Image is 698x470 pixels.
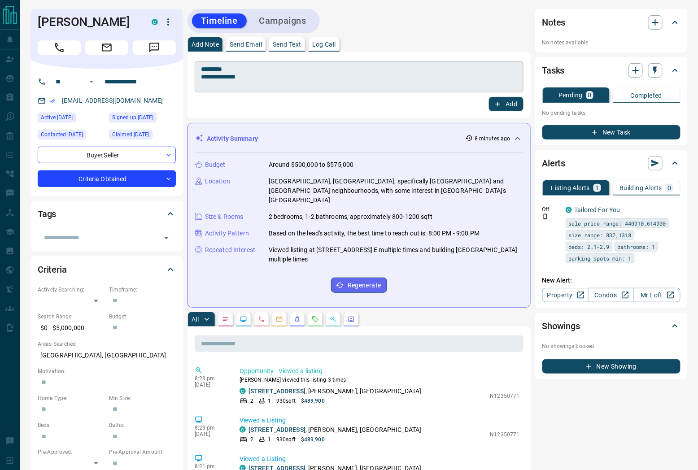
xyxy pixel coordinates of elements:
[192,41,219,48] p: Add Note
[269,229,480,238] p: Based on the lead's activity, the best time to reach out is: 8:00 PM - 9:00 PM
[205,245,255,255] p: Repeated Interest
[301,435,325,444] p: $489,900
[109,313,176,321] p: Budget:
[41,113,73,122] span: Active [DATE]
[312,41,336,48] p: Log Call
[240,454,520,464] p: Viewed a Listing
[542,63,565,78] h2: Tasks
[542,106,681,120] p: No pending tasks
[542,213,549,220] svg: Push Notification Only
[312,316,319,323] svg: Requests
[195,382,226,388] p: [DATE]
[38,170,176,187] div: Criteria Obtained
[250,13,315,28] button: Campaigns
[250,435,253,444] p: 2
[588,92,592,98] p: 0
[490,392,520,400] p: N12350771
[269,177,523,205] p: [GEOGRAPHIC_DATA], [GEOGRAPHIC_DATA], specifically [GEOGRAPHIC_DATA] and [GEOGRAPHIC_DATA] neighb...
[542,288,589,302] a: Property
[240,388,246,394] div: condos.ca
[542,156,566,170] h2: Alerts
[542,15,566,30] h2: Notes
[268,397,271,405] p: 1
[276,397,296,405] p: 930 sqft
[273,41,301,48] p: Send Text
[205,212,244,222] p: Size & Rooms
[49,98,56,104] svg: Email Verified
[85,40,128,55] span: Email
[258,316,265,323] svg: Calls
[38,340,176,348] p: Areas Searched:
[192,316,199,322] p: All
[205,177,230,186] p: Location
[38,348,176,363] p: [GEOGRAPHIC_DATA], [GEOGRAPHIC_DATA]
[268,435,271,444] p: 1
[38,262,67,277] h2: Criteria
[542,319,580,333] h2: Showings
[38,313,105,321] p: Search Range:
[331,278,387,293] button: Regenerate
[38,207,56,221] h2: Tags
[152,19,158,25] div: condos.ca
[222,316,229,323] svg: Notes
[569,219,666,228] span: sale price range: 440910,614900
[240,316,247,323] svg: Lead Browsing Activity
[569,231,632,239] span: size range: 837,1318
[250,397,253,405] p: 2
[542,359,681,374] button: New Showing
[542,205,560,213] p: Off
[619,185,662,191] p: Building Alerts
[38,321,105,335] p: $0 - $5,000,000
[230,41,262,48] p: Send Email
[195,131,523,147] div: Activity Summary8 minutes ago
[551,185,590,191] p: Listing Alerts
[195,375,226,382] p: 8:23 pm
[542,60,681,81] div: Tasks
[38,259,176,280] div: Criteria
[276,435,296,444] p: 930 sqft
[475,135,510,143] p: 8 minutes ago
[634,288,680,302] a: Mr.Loft
[542,12,681,33] div: Notes
[542,39,681,47] p: No notes available
[249,426,305,433] a: [STREET_ADDRESS]
[38,130,105,142] div: Sun Apr 19 2020
[330,316,337,323] svg: Opportunities
[569,254,632,263] span: parking spots min: 1
[38,113,105,125] div: Tue Sep 09 2025
[109,286,176,294] p: Timeframe:
[109,130,176,142] div: Thu Sep 16 2021
[618,242,655,251] span: bathrooms: 1
[192,13,247,28] button: Timeline
[490,431,520,439] p: N12350771
[112,113,153,122] span: Signed up [DATE]
[566,207,572,213] div: condos.ca
[38,448,105,456] p: Pre-Approved:
[595,185,599,191] p: 1
[240,366,520,376] p: Opportunity - Viewed a listing
[240,416,520,425] p: Viewed a Listing
[38,203,176,225] div: Tags
[195,425,226,431] p: 8:23 pm
[86,76,97,87] button: Open
[631,92,663,99] p: Completed
[575,206,620,213] a: Tailored For You
[160,232,173,244] button: Open
[489,97,523,111] button: Add
[205,160,226,170] p: Budget
[667,185,671,191] p: 0
[542,152,681,174] div: Alerts
[249,425,422,435] p: , [PERSON_NAME], [GEOGRAPHIC_DATA]
[133,40,176,55] span: Message
[294,316,301,323] svg: Listing Alerts
[269,212,432,222] p: 2 bedrooms, 1-2 bathrooms, approximately 800-1200 sqft
[240,376,520,384] p: [PERSON_NAME] viewed this listing 3 times
[109,113,176,125] div: Thu Mar 21 2019
[109,421,176,429] p: Baths:
[542,276,681,285] p: New Alert:
[205,229,249,238] p: Activity Pattern
[38,394,105,402] p: Home Type:
[249,387,422,396] p: , [PERSON_NAME], [GEOGRAPHIC_DATA]
[38,15,138,29] h1: [PERSON_NAME]
[348,316,355,323] svg: Agent Actions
